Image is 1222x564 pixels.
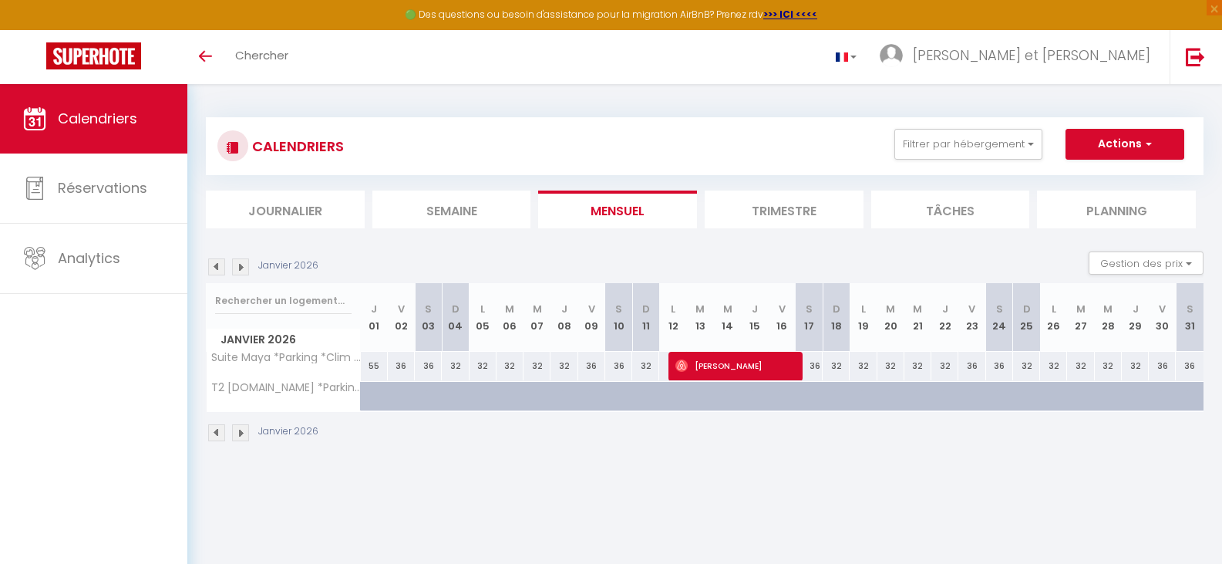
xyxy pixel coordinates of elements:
th: 18 [823,283,850,352]
p: Janvier 2026 [258,258,318,273]
th: 31 [1176,283,1203,352]
div: 36 [578,352,605,380]
span: Janvier 2026 [207,329,360,351]
div: 32 [1122,352,1149,380]
a: >>> ICI <<<< [763,8,817,21]
li: Journalier [206,191,365,228]
abbr: M [533,302,542,316]
h3: CALENDRIERS [248,129,344,164]
div: 36 [415,352,442,380]
div: 55 [361,352,388,380]
abbr: L [671,302,675,316]
abbr: V [779,302,786,316]
th: 06 [497,283,523,352]
abbr: M [695,302,705,316]
th: 17 [796,283,823,352]
abbr: S [996,302,1003,316]
th: 15 [741,283,768,352]
div: 32 [931,352,958,380]
img: ... [880,44,903,67]
th: 20 [877,283,904,352]
th: 13 [687,283,714,352]
th: 07 [523,283,550,352]
th: 23 [958,283,985,352]
abbr: J [371,302,377,316]
div: 32 [823,352,850,380]
th: 02 [388,283,415,352]
abbr: V [968,302,975,316]
abbr: V [1159,302,1166,316]
div: 32 [442,352,469,380]
abbr: S [425,302,432,316]
div: 36 [388,352,415,380]
div: 32 [497,352,523,380]
th: 25 [1013,283,1040,352]
span: T2 [DOMAIN_NAME] *Parking *Clim *Wifi 4pers [209,382,363,393]
abbr: D [1023,302,1031,316]
div: 32 [632,352,659,380]
div: 32 [1013,352,1040,380]
th: 30 [1149,283,1176,352]
li: Planning [1037,191,1196,228]
div: 32 [1040,352,1067,380]
div: 32 [904,352,931,380]
abbr: M [723,302,732,316]
th: 28 [1095,283,1122,352]
th: 27 [1067,283,1094,352]
abbr: L [1052,302,1056,316]
div: 32 [1067,352,1094,380]
div: 32 [523,352,550,380]
span: [PERSON_NAME] [675,351,793,380]
span: Chercher [235,47,288,63]
span: [PERSON_NAME] et [PERSON_NAME] [913,46,1150,65]
abbr: M [913,302,922,316]
span: Calendriers [58,109,137,128]
span: Suite Maya *Parking *Clim *Wifi *Centre-ville [209,352,363,363]
li: Semaine [372,191,531,228]
abbr: S [1187,302,1193,316]
div: 36 [1149,352,1176,380]
th: 14 [714,283,741,352]
abbr: D [833,302,840,316]
th: 16 [768,283,795,352]
li: Mensuel [538,191,697,228]
input: Rechercher un logement... [215,287,352,315]
div: 36 [986,352,1013,380]
th: 08 [550,283,577,352]
th: 22 [931,283,958,352]
div: 32 [850,352,877,380]
abbr: J [752,302,758,316]
th: 24 [986,283,1013,352]
abbr: V [588,302,595,316]
abbr: M [886,302,895,316]
button: Gestion des prix [1089,252,1203,275]
abbr: M [1103,302,1113,316]
abbr: D [452,302,460,316]
div: 36 [605,352,632,380]
th: 01 [361,283,388,352]
img: Super Booking [46,42,141,69]
p: Janvier 2026 [258,424,318,439]
th: 12 [659,283,686,352]
a: Chercher [224,30,300,84]
abbr: L [480,302,485,316]
img: logout [1186,47,1205,66]
div: 36 [796,352,823,380]
a: ... [PERSON_NAME] et [PERSON_NAME] [868,30,1170,84]
th: 03 [415,283,442,352]
abbr: J [561,302,567,316]
th: 29 [1122,283,1149,352]
abbr: S [806,302,813,316]
div: 32 [550,352,577,380]
button: Actions [1065,129,1184,160]
abbr: V [398,302,405,316]
span: Réservations [58,178,147,198]
span: Analytics [58,248,120,268]
div: 32 [1095,352,1122,380]
th: 04 [442,283,469,352]
abbr: D [642,302,650,316]
th: 26 [1040,283,1067,352]
abbr: M [505,302,514,316]
div: 32 [877,352,904,380]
